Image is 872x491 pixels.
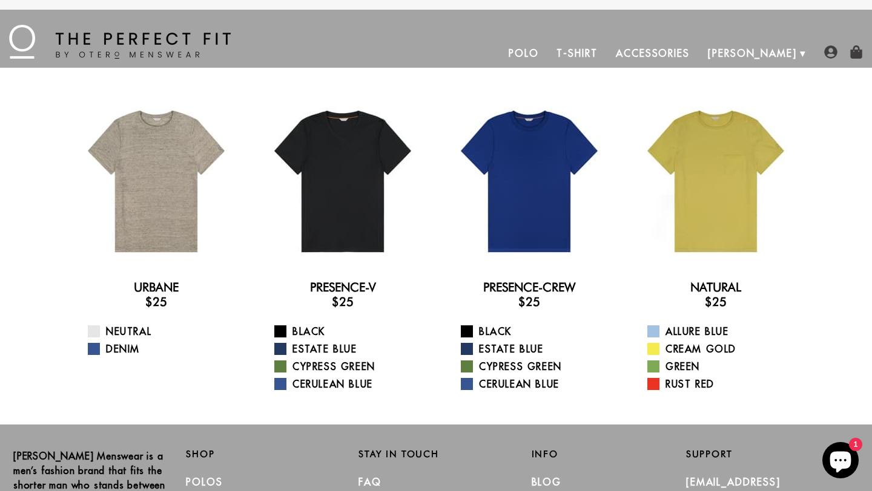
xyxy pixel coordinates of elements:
a: Black [461,324,613,339]
h2: Support [686,449,859,460]
h3: $25 [632,294,799,309]
a: Accessories [607,39,699,68]
a: Neutral [88,324,240,339]
a: Blog [532,476,562,488]
img: shopping-bag-icon.png [850,45,863,59]
a: Cream Gold [647,342,799,356]
a: Presence-V [310,280,376,294]
a: Urbane [134,280,179,294]
h3: $25 [73,294,240,309]
a: Polos [186,476,223,488]
a: Estate Blue [274,342,426,356]
a: Cypress Green [274,359,426,374]
a: Cerulean Blue [274,377,426,391]
h3: $25 [259,294,426,309]
img: The Perfect Fit - by Otero Menswear - Logo [9,25,231,59]
a: Presence-Crew [483,280,575,294]
a: Cypress Green [461,359,613,374]
a: Black [274,324,426,339]
h2: Info [532,449,686,460]
a: Polo [500,39,548,68]
a: Allure Blue [647,324,799,339]
a: FAQ [358,476,381,488]
h2: Shop [186,449,340,460]
a: Estate Blue [461,342,613,356]
a: Green [647,359,799,374]
a: Rust Red [647,377,799,391]
a: Natural [690,280,741,294]
img: user-account-icon.png [824,45,837,59]
h2: Stay in Touch [358,449,513,460]
a: [PERSON_NAME] [699,39,806,68]
a: T-Shirt [547,39,606,68]
a: Denim [88,342,240,356]
a: Cerulean Blue [461,377,613,391]
h3: $25 [446,294,613,309]
inbox-online-store-chat: Shopify online store chat [819,442,862,481]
